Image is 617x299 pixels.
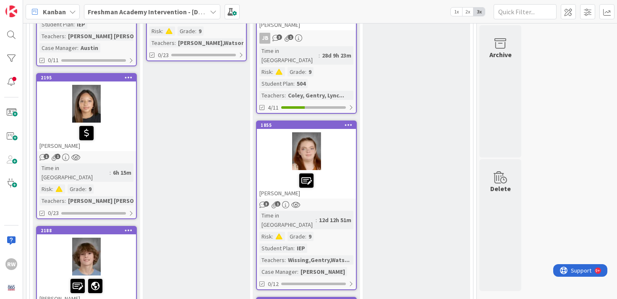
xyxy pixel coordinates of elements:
[306,67,314,76] div: 9
[37,74,136,151] div: 2195[PERSON_NAME]
[85,184,86,194] span: :
[462,8,473,16] span: 2x
[77,43,78,52] span: :
[259,79,293,88] div: Student Plan
[149,26,162,36] div: Risk
[39,31,65,41] div: Teachers
[288,232,305,241] div: Grade
[259,91,285,100] div: Teachers
[111,168,133,177] div: 6h 15m
[259,267,297,276] div: Case Manager
[88,8,234,16] b: Freshman Academy Intervention - [DATE]-[DATE]
[259,67,272,76] div: Risk
[295,79,308,88] div: 504
[297,267,298,276] span: :
[37,74,136,81] div: 2195
[451,8,462,16] span: 1x
[320,51,353,60] div: 28d 9h 23m
[298,267,347,276] div: [PERSON_NAME]
[68,184,85,194] div: Grade
[39,43,77,52] div: Case Manager
[36,73,137,219] a: 2195[PERSON_NAME]Time in [GEOGRAPHIC_DATA]:6h 15mRisk:Grade:9Teachers:[PERSON_NAME] [PERSON_NAME]...
[41,75,136,81] div: 2195
[39,20,73,29] div: Student Plan
[39,163,110,182] div: Time in [GEOGRAPHIC_DATA]
[261,122,356,128] div: 1855
[268,103,279,112] span: 4/11
[316,215,317,225] span: :
[256,121,357,290] a: 1855[PERSON_NAME]Time in [GEOGRAPHIC_DATA]:12d 12h 51mRisk:Grade:9Student Plan:IEPTeachers:Wissin...
[39,184,52,194] div: Risk
[44,154,49,159] span: 1
[257,121,356,199] div: 1855[PERSON_NAME]
[66,31,180,41] div: [PERSON_NAME] [PERSON_NAME] Gent...
[277,34,282,40] span: 3
[65,31,66,41] span: :
[178,26,195,36] div: Grade
[272,67,273,76] span: :
[162,26,163,36] span: :
[293,79,295,88] span: :
[110,168,111,177] span: :
[65,196,66,205] span: :
[42,3,47,10] div: 9+
[264,201,269,207] span: 3
[489,50,512,60] div: Archive
[259,33,270,44] div: JB
[257,170,356,199] div: [PERSON_NAME]
[275,201,280,207] span: 1
[41,228,136,233] div: 2188
[285,91,286,100] span: :
[259,232,272,241] div: Risk
[37,227,136,234] div: 2188
[306,232,314,241] div: 9
[149,38,175,47] div: Teachers
[196,26,204,36] div: 9
[268,280,279,289] span: 0/12
[78,43,100,52] div: Austin
[293,244,295,253] span: :
[259,211,316,229] div: Time in [GEOGRAPHIC_DATA]
[490,184,511,194] div: Delete
[37,123,136,151] div: [PERSON_NAME]
[73,20,75,29] span: :
[176,38,264,47] div: [PERSON_NAME],Watson,Hat...
[52,184,53,194] span: :
[55,154,60,159] span: 1
[86,184,94,194] div: 9
[5,282,17,294] img: avatar
[257,33,356,44] div: JB
[48,56,59,65] span: 0/11
[319,51,320,60] span: :
[66,196,180,205] div: [PERSON_NAME] [PERSON_NAME] Roar...
[158,51,169,60] span: 0/23
[305,67,306,76] span: :
[272,232,273,241] span: :
[285,255,286,265] span: :
[257,121,356,129] div: 1855
[295,244,307,253] div: IEP
[473,8,485,16] span: 3x
[5,5,17,17] img: Visit kanbanzone.com
[286,255,352,265] div: Wissing,Gentry,Wats...
[259,244,293,253] div: Student Plan
[39,196,65,205] div: Teachers
[75,20,87,29] div: IEP
[195,26,196,36] span: :
[305,232,306,241] span: :
[43,7,66,17] span: Kanban
[48,209,59,218] span: 0/23
[259,255,285,265] div: Teachers
[18,1,38,11] span: Support
[288,34,293,40] span: 1
[494,4,557,19] input: Quick Filter...
[259,46,319,65] div: Time in [GEOGRAPHIC_DATA]
[288,67,305,76] div: Grade
[175,38,176,47] span: :
[5,258,17,270] div: RW
[317,215,353,225] div: 12d 12h 51m
[286,91,346,100] div: Coley, Gentry, Lync...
